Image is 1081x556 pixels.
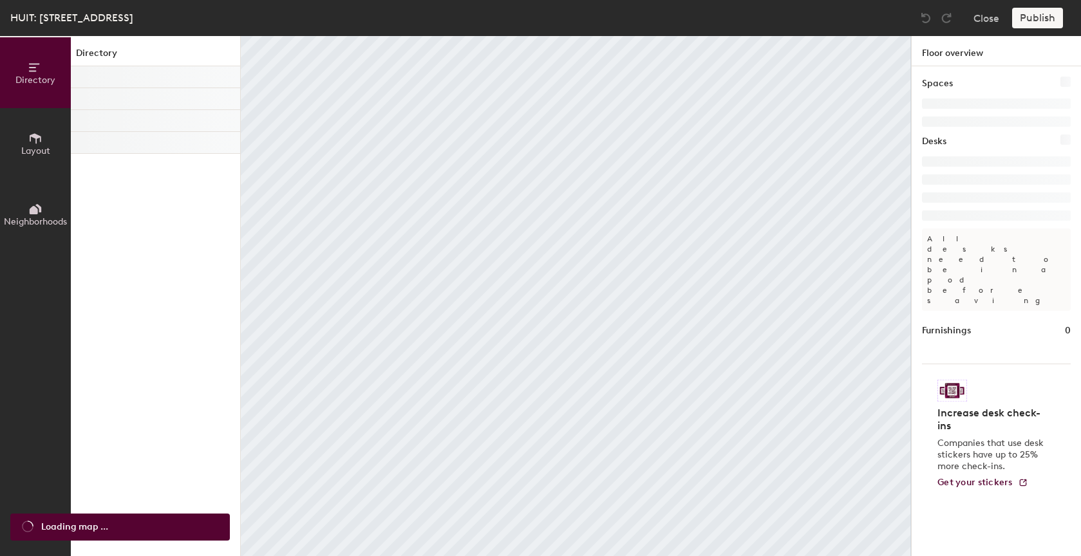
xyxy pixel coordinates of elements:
span: Get your stickers [937,477,1013,488]
a: Get your stickers [937,477,1028,488]
h1: Floor overview [912,36,1081,66]
img: Sticker logo [937,380,967,402]
h1: 0 [1065,324,1071,338]
span: Loading map ... [41,520,108,534]
div: HUIT: [STREET_ADDRESS] [10,10,133,26]
p: Companies that use desk stickers have up to 25% more check-ins. [937,438,1048,472]
h1: Furnishings [922,324,971,338]
h1: Spaces [922,77,953,91]
img: Undo [919,12,932,24]
span: Directory [15,75,55,86]
canvas: Map [241,36,910,556]
button: Close [973,8,999,28]
span: Layout [21,145,50,156]
h1: Desks [922,134,946,149]
h1: Directory [71,46,240,66]
h4: Increase desk check-ins [937,407,1048,432]
span: Neighborhoods [4,216,67,227]
img: Redo [940,12,953,24]
p: All desks need to be in a pod before saving [922,228,1071,311]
